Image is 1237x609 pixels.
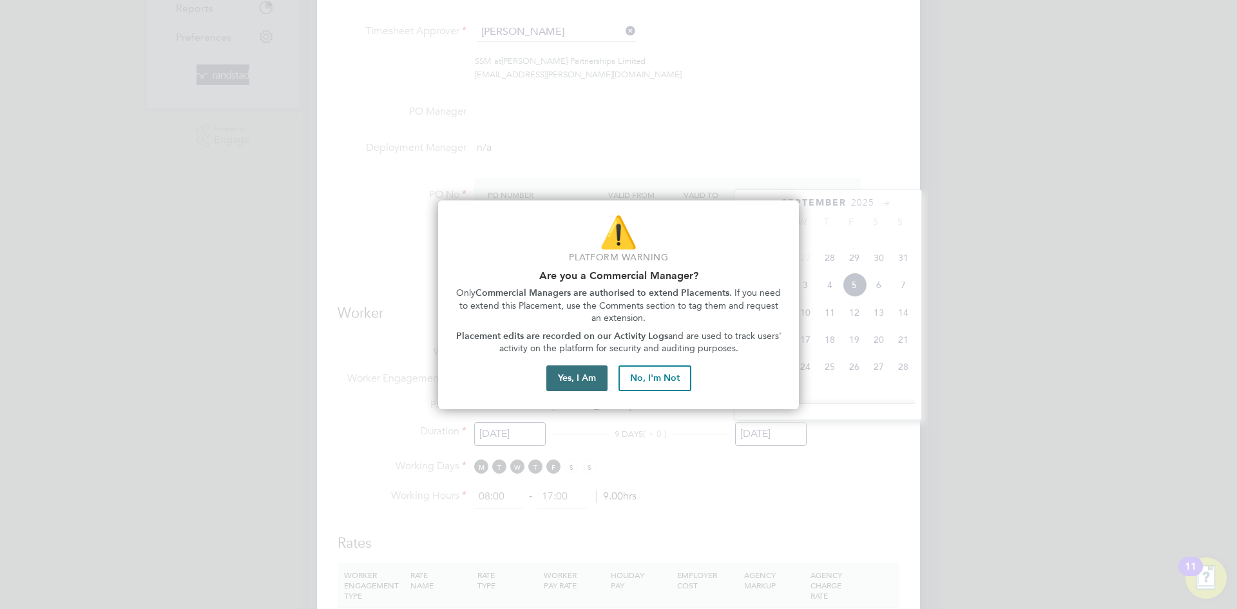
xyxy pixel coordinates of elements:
span: . If you need to extend this Placement, use the Comments section to tag them and request an exten... [459,287,784,324]
strong: Placement edits are recorded on our Activity Logs [456,331,668,342]
strong: Commercial Managers are authorised to extend Placements [475,287,729,298]
h2: Are you a Commercial Manager? [454,269,783,282]
span: and are used to track users' activity on the platform for security and auditing purposes. [499,331,784,354]
div: Are you part of the Commercial Team? [438,200,799,409]
button: No, I'm Not [618,365,691,391]
button: Yes, I Am [546,365,608,391]
p: ⚠️ [454,211,783,254]
span: Only [456,287,475,298]
p: Platform Warning [454,251,783,264]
